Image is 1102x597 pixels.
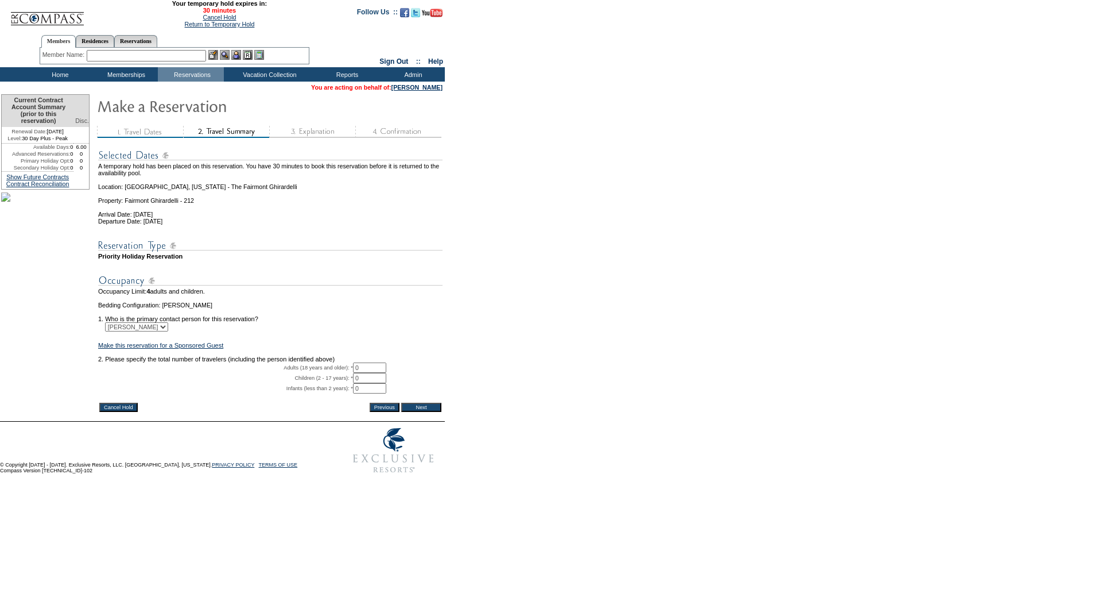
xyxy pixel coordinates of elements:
td: 0 [73,151,89,157]
td: Follow Us :: [357,7,398,21]
a: Sign Out [379,57,408,66]
td: 0 [70,164,73,171]
span: You are acting on behalf of: [311,84,443,91]
td: Children (2 - 17 years): * [98,373,353,383]
img: Reservations [243,50,253,60]
img: Become our fan on Facebook [400,8,409,17]
a: Contract Reconciliation [6,180,69,187]
td: 0 [73,157,89,164]
input: Previous [370,403,399,412]
td: Bedding Configuration: [PERSON_NAME] [98,302,443,309]
td: Secondary Holiday Opt: [2,164,70,171]
td: Primary Holiday Opt: [2,157,70,164]
td: A temporary hold has been placed on this reservation. You have 30 minutes to book this reservatio... [98,163,443,176]
td: Adults (18 years and older): * [98,363,353,373]
img: Shot-47-042.jpg [1,192,10,202]
td: Priority Holiday Reservation [98,253,443,260]
img: subTtlSelectedDates.gif [98,148,443,163]
td: Current Contract Account Summary (prior to this reservation) [2,95,73,127]
td: 1. Who is the primary contact person for this reservation? [98,309,443,322]
td: 0 [70,151,73,157]
td: Available Days: [2,144,70,151]
span: :: [416,57,421,66]
td: Reservations [158,67,224,82]
td: Location: [GEOGRAPHIC_DATA], [US_STATE] - The Fairmont Ghirardelli [98,176,443,190]
span: Level: [7,135,22,142]
td: Advanced Reservations: [2,151,70,157]
a: TERMS OF USE [259,462,298,468]
td: Occupancy Limit: adults and children. [98,288,443,295]
div: Member Name: [42,50,87,60]
td: 0 [70,157,73,164]
img: Make Reservation [97,94,327,117]
td: 30 Day Plus - Peak [2,135,73,144]
a: Cancel Hold [203,14,236,21]
img: subTtlResType.gif [98,238,443,253]
input: Cancel Hold [99,403,138,412]
span: Disc. [75,117,89,124]
td: Home [26,67,92,82]
a: Follow us on Twitter [411,11,420,18]
td: [DATE] [2,127,73,135]
img: step2_state2.gif [183,126,269,138]
img: step4_state1.gif [355,126,441,138]
a: Reservations [114,35,157,47]
a: Residences [76,35,114,47]
img: b_calculator.gif [254,50,264,60]
td: Infants (less than 2 years): * [98,383,353,394]
a: Become our fan on Facebook [400,11,409,18]
a: PRIVACY POLICY [212,462,254,468]
img: step1_state3.gif [97,126,183,138]
a: Make this reservation for a Sponsored Guest [98,342,223,349]
td: 2. Please specify the total number of travelers (including the person identified above) [98,356,443,363]
a: Return to Temporary Hold [185,21,255,28]
td: 6.00 [73,144,89,151]
td: Property: Fairmont Ghirardelli - 212 [98,190,443,204]
td: Admin [379,67,445,82]
td: Departure Date: [DATE] [98,218,443,225]
a: Help [428,57,443,66]
td: 0 [73,164,89,171]
a: Subscribe to our YouTube Channel [422,11,443,18]
img: View [220,50,230,60]
td: 0 [70,144,73,151]
img: Compass Home [10,2,84,26]
td: Memberships [92,67,158,82]
td: Vacation Collection [224,67,313,82]
td: Arrival Date: [DATE] [98,204,443,218]
a: [PERSON_NAME] [391,84,443,91]
img: Subscribe to our YouTube Channel [422,9,443,17]
span: Renewal Date: [11,128,46,135]
span: 30 minutes [90,7,348,14]
a: Members [41,35,76,48]
img: b_edit.gif [208,50,218,60]
input: Next [401,403,441,412]
a: Show Future Contracts [6,174,69,180]
img: Exclusive Resorts [342,422,445,479]
img: Impersonate [231,50,241,60]
img: Follow us on Twitter [411,8,420,17]
img: step3_state1.gif [269,126,355,138]
span: 4 [146,288,150,295]
td: Reports [313,67,379,82]
img: subTtlOccupancy.gif [98,274,443,288]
